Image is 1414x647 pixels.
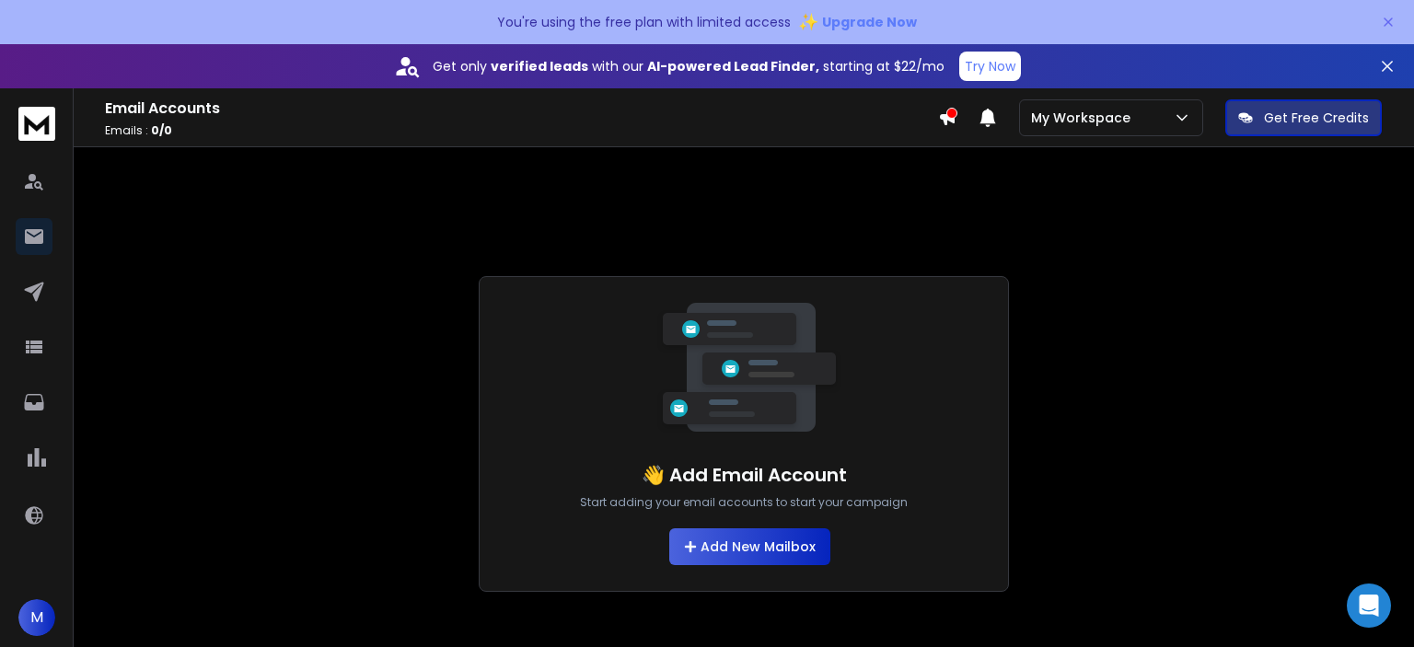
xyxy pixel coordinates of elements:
[965,57,1015,75] p: Try Now
[959,52,1021,81] button: Try Now
[105,123,938,138] p: Emails :
[1225,99,1382,136] button: Get Free Credits
[580,495,908,510] p: Start adding your email accounts to start your campaign
[1347,583,1391,628] div: Open Intercom Messenger
[497,13,791,31] p: You're using the free plan with limited access
[822,13,917,31] span: Upgrade Now
[1264,109,1369,127] p: Get Free Credits
[18,599,55,636] button: M
[642,462,847,488] h1: 👋 Add Email Account
[798,9,818,35] span: ✨
[1031,109,1138,127] p: My Workspace
[105,98,938,120] h1: Email Accounts
[151,122,172,138] span: 0 / 0
[491,57,588,75] strong: verified leads
[433,57,945,75] p: Get only with our starting at $22/mo
[669,528,830,565] button: Add New Mailbox
[798,4,917,40] button: ✨Upgrade Now
[647,57,819,75] strong: AI-powered Lead Finder,
[18,107,55,141] img: logo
